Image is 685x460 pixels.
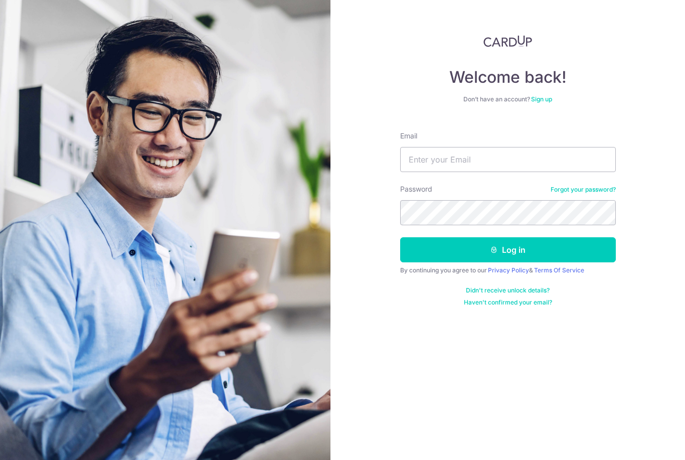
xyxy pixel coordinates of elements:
a: Haven't confirmed your email? [464,298,552,306]
a: Didn't receive unlock details? [466,286,550,294]
div: By continuing you agree to our & [400,266,616,274]
a: Privacy Policy [488,266,529,274]
img: CardUp Logo [483,35,533,47]
label: Password [400,184,432,194]
div: Don’t have an account? [400,95,616,103]
a: Sign up [531,95,552,103]
a: Terms Of Service [534,266,584,274]
button: Log in [400,237,616,262]
input: Enter your Email [400,147,616,172]
label: Email [400,131,417,141]
h4: Welcome back! [400,67,616,87]
a: Forgot your password? [551,186,616,194]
